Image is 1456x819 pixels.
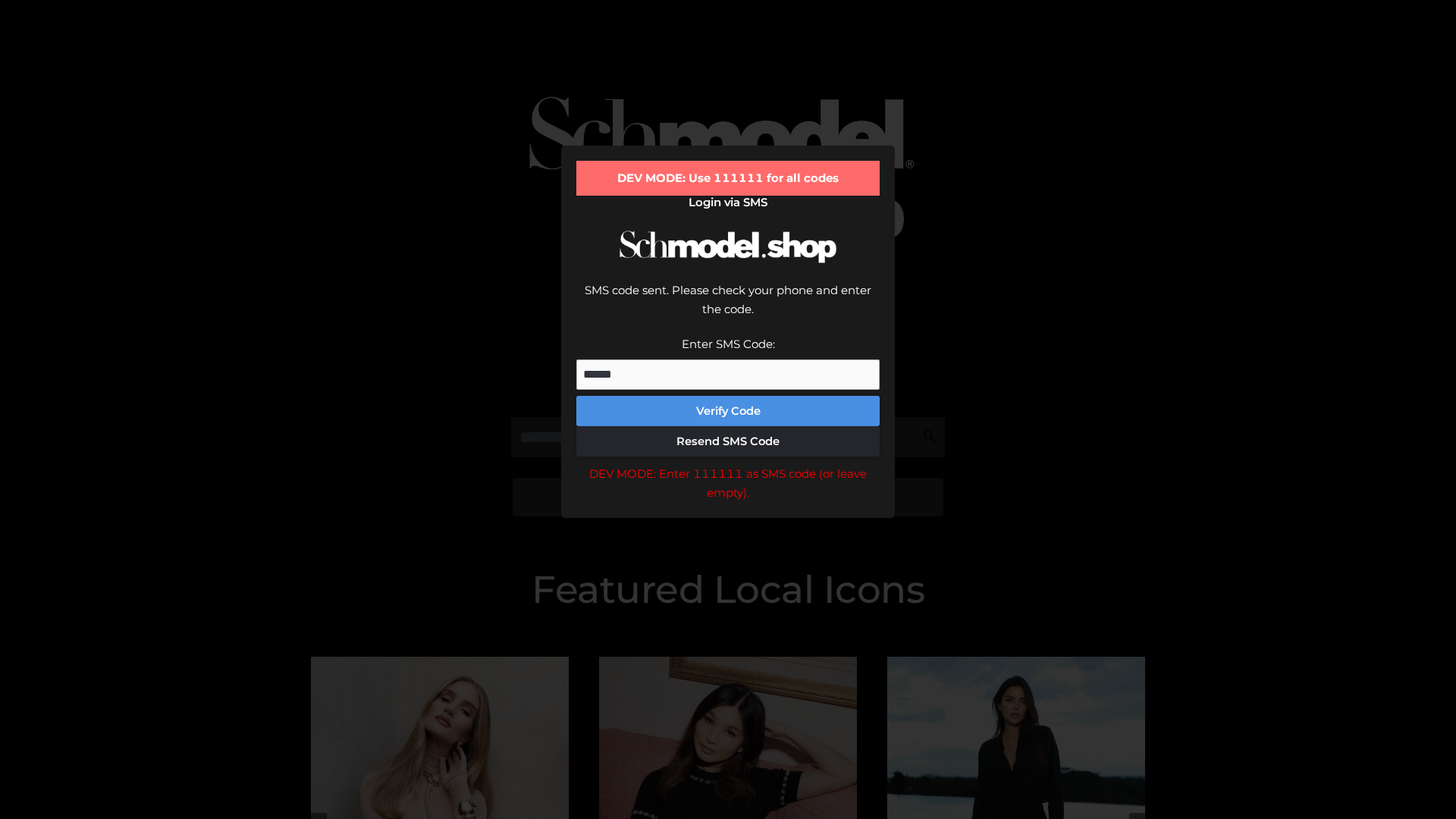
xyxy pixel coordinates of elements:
img: Schmodel Logo [614,217,842,277]
h2: Login via SMS [576,196,880,209]
label: Enter SMS Code: [682,337,775,351]
button: Verify Code [576,396,880,426]
div: DEV MODE: Use 111111 for all codes [576,161,880,196]
div: DEV MODE: Enter 111111 as SMS code (or leave empty). [576,464,880,503]
button: Resend SMS Code [576,426,880,457]
div: SMS code sent. Please check your phone and enter the code. [576,281,880,334]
